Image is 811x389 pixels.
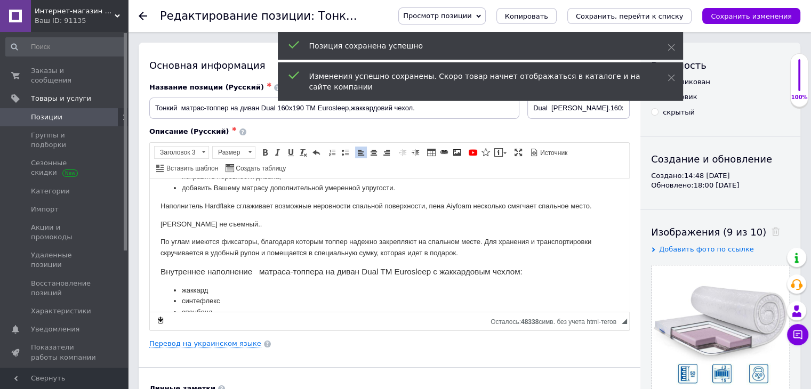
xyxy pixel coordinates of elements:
i: Сохранить, перейти к списку [576,12,684,20]
a: Убрать форматирование [298,147,309,158]
span: Восстановление позиций [31,279,99,298]
span: Показатели работы компании [31,343,99,362]
a: Вставить сообщение [493,147,508,158]
a: Развернуть [512,147,524,158]
span: Акции и промокоды [31,223,99,242]
span: Создать таблицу [234,164,286,173]
a: Добавить видео с YouTube [467,147,479,158]
span: 48338 [521,318,539,326]
div: Позиция сохранена успешно [309,40,641,51]
a: Создать таблицу [224,162,287,174]
a: Уменьшить отступ [397,147,408,158]
div: Подсчет символов [491,315,622,326]
div: Вернуться назад [139,12,147,20]
a: Источник [528,147,569,158]
span: Заказы и сообщения [31,66,99,85]
span: Удаленные позиции [31,250,99,270]
span: Позиции [31,112,62,122]
a: Размер [212,146,255,159]
div: Изменения успешно сохранены. Скоро товар начнет отображаться в каталоге и на сайте компании [309,71,641,92]
a: Увеличить отступ [409,147,421,158]
a: По левому краю [355,147,367,158]
a: Изображение [451,147,463,158]
i: Сохранить изменения [711,12,792,20]
a: Полужирный (Ctrl+B) [259,147,271,158]
span: Товары и услуги [31,94,91,103]
span: Вставить шаблон [165,164,218,173]
div: Видимость [651,59,790,72]
a: Заголовок 3 [154,146,209,159]
div: Изображения (9 из 10) [651,225,790,239]
span: Перетащите для изменения размера [622,319,627,324]
span: ✱ [267,82,271,88]
a: Вставить / удалить маркированный список [339,147,351,158]
div: Основная информация [149,59,630,72]
div: Создано: 14:48 [DATE] [651,171,790,181]
span: Добавить фото по ссылке [659,245,754,253]
span: Характеристики [31,306,91,316]
span: Описание (Русский) [149,127,229,135]
a: По центру [368,147,380,158]
span: Категории [31,187,70,196]
div: 100% [791,94,808,101]
span: Интернет-магазин «Мебель-Альянс» [35,6,115,16]
button: Сохранить изменения [702,8,800,24]
span: Размер [213,147,245,158]
a: Перевод на украинском языке [149,339,261,348]
a: Сделать резервную копию сейчас [155,314,166,326]
a: Отменить (Ctrl+Z) [310,147,322,158]
input: Например, H&M женское платье зеленое 38 размер вечернее макси с блестками [149,98,519,119]
button: Сохранить, перейти к списку [567,8,692,24]
a: Вставить шаблон [155,162,220,174]
a: Вставить/Редактировать ссылку (Ctrl+L) [438,147,450,158]
div: 100% Качество заполнения [790,53,808,107]
span: Источник [539,149,567,158]
span: ✱ [231,126,236,133]
span: Сезонные скидки [31,158,99,177]
span: Просмотр позиции [403,12,471,20]
span: Название позиции (Русский) [149,83,264,91]
a: Подчеркнутый (Ctrl+U) [285,147,296,158]
iframe: Визуальный текстовый редактор, 796D587F-AE83-40F8-BC56-970A131F4DB7 [150,179,629,312]
a: Курсив (Ctrl+I) [272,147,284,158]
span: Уведомления [31,325,79,334]
button: Чат с покупателем [787,324,808,345]
h1: Редактирование позиции: Тонкий матрас-топпер на диван Dual 160x190 TM Eurosleep,жаккардовий чехол. [160,10,795,22]
span: Заголовок 3 [155,147,198,158]
input: Поиск [5,37,126,56]
a: Вставить иконку [480,147,492,158]
div: скрытый [663,108,695,117]
a: По правому краю [381,147,392,158]
div: опубликован [663,77,710,87]
div: Обновлено: 18:00 [DATE] [651,181,790,190]
button: Копировать [496,8,557,24]
div: Создание и обновление [651,152,790,166]
span: Импорт [31,205,59,214]
a: Вставить / удалить нумерованный список [326,147,338,158]
span: Копировать [505,12,548,20]
li: спанбонд [32,128,447,140]
a: Таблица [425,147,437,158]
span: Группы и подборки [31,131,99,150]
div: Ваш ID: 91135 [35,16,128,26]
